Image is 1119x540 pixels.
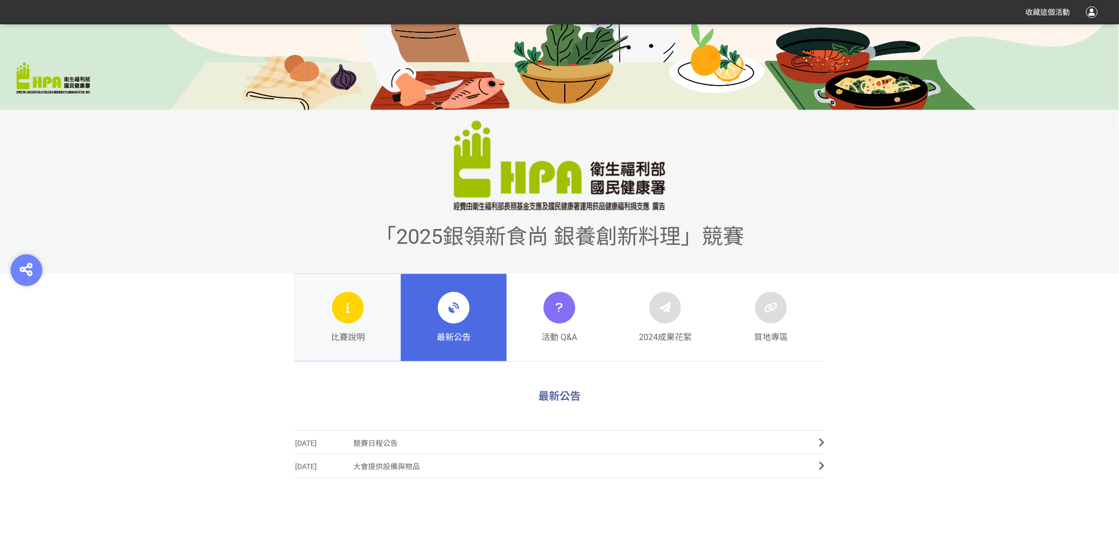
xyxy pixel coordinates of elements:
[639,331,692,344] span: 2024成果花絮
[295,274,401,362] a: 比賽說明
[612,274,718,362] a: 2024成果花絮
[353,455,803,479] span: 大會提供設備與物品
[295,454,824,478] a: [DATE]大會提供設備與物品
[718,274,824,362] a: 質地專區
[375,239,744,245] a: 「2025銀領新食尚 銀養創新料理」競賽
[375,224,744,249] span: 「2025銀領新食尚 銀養創新料理」競賽
[1026,8,1070,16] span: 收藏這個活動
[401,274,507,362] a: 最新公告
[437,331,471,344] span: 最新公告
[538,390,581,402] span: 最新公告
[507,274,612,362] a: 活動 Q&A
[295,432,353,455] span: [DATE]
[542,331,577,344] span: 活動 Q&A
[295,455,353,479] span: [DATE]
[754,331,788,344] span: 質地專區
[353,432,803,455] span: 競賽日程公告
[295,431,824,454] a: [DATE]競賽日程公告
[331,331,365,344] span: 比賽說明
[454,121,665,210] img: 「2025銀領新食尚 銀養創新料理」競賽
